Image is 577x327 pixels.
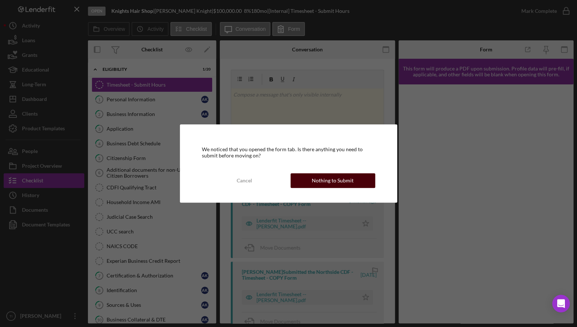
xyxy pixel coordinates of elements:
div: Nothing to Submit [312,173,354,188]
div: Open Intercom Messenger [552,295,570,312]
button: Cancel [202,173,286,188]
div: Cancel [237,173,252,188]
button: Nothing to Submit [291,173,375,188]
div: We noticed that you opened the form tab. Is there anything you need to submit before moving on? [202,146,375,158]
